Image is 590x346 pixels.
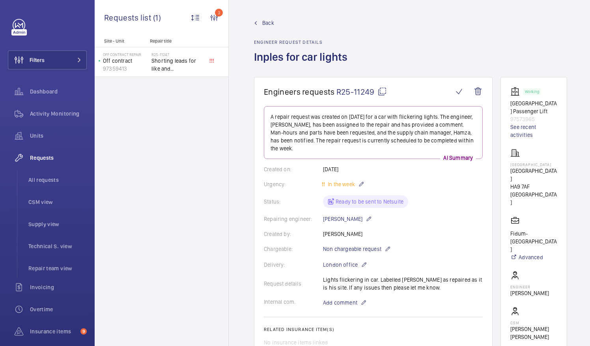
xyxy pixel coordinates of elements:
[30,56,45,64] span: Filters
[30,154,87,162] span: Requests
[150,38,202,44] p: Repair title
[151,52,204,57] h2: R25-11247
[510,253,557,261] a: Advanced
[254,50,352,77] h1: Inples for car lights
[440,154,476,162] p: AI Summary
[326,181,355,187] span: In the week
[510,230,557,253] p: Fidum- [GEOGRAPHIC_DATA]
[510,99,557,115] p: [GEOGRAPHIC_DATA] Passenger Lift
[271,113,476,152] p: A repair request was created on [DATE] for a car with flickering lights. The engineer, [PERSON_NA...
[510,123,557,139] a: See recent activities
[8,50,87,69] button: Filters
[103,52,148,57] p: Off Contract Repair
[30,88,87,95] span: Dashboard
[510,183,557,206] p: HA9 7AF [GEOGRAPHIC_DATA]
[323,260,367,269] p: London office
[264,327,483,332] h2: Related insurance item(s)
[323,214,372,224] p: [PERSON_NAME]
[510,87,523,96] img: elevator.svg
[510,162,557,167] p: [GEOGRAPHIC_DATA]
[28,220,87,228] span: Supply view
[28,176,87,184] span: All requests
[510,284,549,289] p: Engineer
[525,90,539,93] p: Working
[510,167,557,183] p: [GEOGRAPHIC_DATA]
[28,264,87,272] span: Repair team view
[510,325,557,341] p: [PERSON_NAME] [PERSON_NAME]
[28,198,87,206] span: CSM view
[510,320,557,325] p: CSM
[264,87,335,97] span: Engineers requests
[336,87,387,97] span: R25-11249
[323,299,357,307] span: Add comment
[510,115,557,123] p: 97573965
[103,57,148,65] p: Off contract
[80,328,87,335] span: 9
[262,19,274,27] span: Back
[254,39,352,45] h2: Engineer request details
[30,283,87,291] span: Invoicing
[323,245,381,253] span: Non chargeable request
[30,110,87,118] span: Activity Monitoring
[30,305,87,313] span: Overtime
[151,57,204,73] span: Shorting leads for like and [PERSON_NAME]
[103,65,148,73] p: 97359413
[510,289,549,297] p: [PERSON_NAME]
[104,13,153,22] span: Requests list
[95,38,147,44] p: Site - Unit
[30,132,87,140] span: Units
[30,327,77,335] span: Insurance items
[28,242,87,250] span: Technical S. view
